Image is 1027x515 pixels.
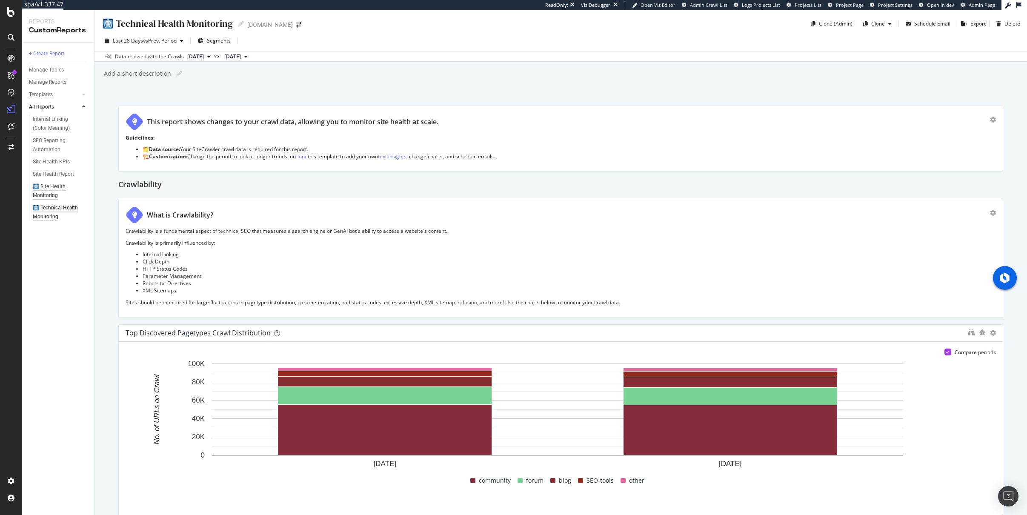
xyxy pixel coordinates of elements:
a: Admin Crawl List [682,2,727,9]
button: Export [958,17,986,31]
a: Admin Page [961,2,995,9]
button: Clone [860,17,895,31]
li: XML Sitemaps [143,287,996,294]
span: 2025 Aug. 30th [224,53,241,60]
a: Site Health Report [33,170,88,179]
text: [DATE] [719,460,742,468]
li: Internal Linking [143,251,996,258]
strong: Guidelines: [126,134,154,141]
text: 40K [192,415,205,423]
text: 0 [201,451,205,459]
li: 🏗️ Change the period to look at longer trends, or this template to add your own , change charts, ... [143,153,996,160]
div: bug [979,329,986,335]
button: Segments [194,34,234,48]
div: Add a short description [103,69,171,78]
div: 🩻 Technical Health Monitoring [101,17,233,30]
li: Parameter Management [143,272,996,280]
a: clone [295,153,308,160]
button: Schedule Email [902,17,950,31]
span: blog [559,475,571,486]
div: gear [990,117,996,123]
div: What is Crawlability? [147,210,213,220]
h2: Crawlability [118,178,162,192]
span: Segments [207,37,231,44]
span: Admin Page [969,2,995,8]
div: Open Intercom Messenger [998,486,1018,506]
div: + Create Report [29,49,64,58]
div: Data crossed with the Crawls [115,53,184,60]
div: This report shows changes to your crawl data, allowing you to monitor site health at scale. [147,117,438,127]
div: ReadOnly: [545,2,568,9]
span: 2025 Sep. 27th [187,53,204,60]
div: Templates [29,90,53,99]
div: Delete [1004,20,1020,27]
span: forum [526,475,544,486]
div: binoculars [968,329,975,336]
div: Site Health Report [33,170,74,179]
a: text insights [378,153,406,160]
text: 60K [192,396,205,404]
div: Viz Debugger: [581,2,612,9]
span: Projects List [795,2,821,8]
span: SEO-tools [586,475,614,486]
a: + Create Report [29,49,88,58]
div: Clone (Admin) [819,20,852,27]
span: Open in dev [927,2,954,8]
span: vs Prev. Period [143,37,177,44]
text: 20K [192,433,205,441]
div: Manage Reports [29,78,66,87]
span: other [629,475,644,486]
div: 🩻 Site Health Monitoring [33,182,81,200]
span: Project Settings [878,2,913,8]
i: Edit report name [238,21,244,27]
a: Project Page [828,2,864,9]
div: gear [990,210,996,216]
div: Crawlability [118,178,1003,192]
svg: A chart. [126,359,990,474]
a: Site Health KPIs [33,157,88,166]
p: Crawlability is primarily influenced by: [126,239,996,246]
a: Logs Projects List [734,2,780,9]
div: Export [970,20,986,27]
span: Logs Projects List [742,2,780,8]
span: vs [214,52,221,60]
li: Robots.txt Directives [143,280,996,287]
a: Open Viz Editor [632,2,675,9]
span: Project Page [836,2,864,8]
i: Edit report name [176,71,182,77]
a: SEO Reporting Automation [33,136,88,154]
div: 🩻 Technical Health Monitoring [33,203,82,221]
a: Internal Linking (Color Meaning) [33,115,88,133]
div: arrow-right-arrow-left [296,22,301,28]
strong: Data source: [149,146,180,153]
p: Sites should be monitored for large fluctuations in pagetype distribution, parameterization, bad ... [126,299,996,306]
div: Compare periods [955,349,996,356]
button: [DATE] [184,51,214,62]
a: 🩻 Technical Health Monitoring [33,203,88,221]
button: Clone (Admin) [807,17,852,31]
text: [DATE] [373,460,396,468]
div: Internal Linking (Color Meaning) [33,115,83,133]
span: community [479,475,511,486]
div: [DOMAIN_NAME] [247,20,293,29]
a: 🩻 Site Health Monitoring [33,182,88,200]
text: 80K [192,378,205,386]
div: Reports [29,17,87,26]
div: What is Crawlability?Crawlability is a fundamental aspect of technical SEO that measures a search... [118,199,1003,317]
text: No. of URLs on Crawl [153,374,161,444]
p: Crawlability is a fundamental aspect of technical SEO that measures a search engine or GenAI bot'... [126,227,996,235]
div: All Reports [29,103,54,112]
span: Admin Crawl List [690,2,727,8]
a: Open in dev [919,2,954,9]
li: 🗂️ Your SiteCrawler crawl data is required for this report. [143,146,996,153]
span: Last 28 Days [113,37,143,44]
div: Clone [871,20,885,27]
div: Site Health KPIs [33,157,70,166]
button: [DATE] [221,51,251,62]
a: Templates [29,90,80,99]
a: All Reports [29,103,80,112]
button: Last 28 DaysvsPrev. Period [101,34,187,48]
div: CustomReports [29,26,87,35]
li: HTTP Status Codes [143,265,996,272]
